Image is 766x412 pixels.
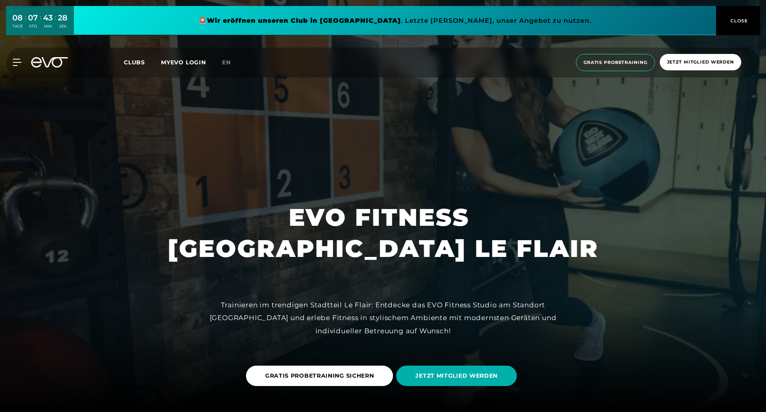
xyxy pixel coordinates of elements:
[168,202,599,264] h1: EVO FITNESS [GEOGRAPHIC_DATA] LE FLAIR
[396,360,520,392] a: JETZT MITGLIED WERDEN
[43,24,53,29] div: MIN
[415,372,498,380] span: JETZT MITGLIED WERDEN
[55,13,56,34] div: :
[574,54,657,71] a: Gratis Probetraining
[203,299,563,337] div: Trainieren im trendigen Stadtteil Le Flair: Entdecke das EVO Fitness Studio am Standort [GEOGRAPH...
[25,13,26,34] div: :
[28,24,38,29] div: STD
[124,58,161,66] a: Clubs
[728,17,748,24] span: CLOSE
[667,59,734,66] span: Jetzt Mitglied werden
[58,24,67,29] div: SEK
[28,12,38,24] div: 07
[265,372,374,380] span: GRATIS PROBETRAINING SICHERN
[222,59,231,66] span: en
[43,12,53,24] div: 43
[12,12,23,24] div: 08
[12,24,23,29] div: TAGE
[657,54,744,71] a: Jetzt Mitglied werden
[583,59,647,66] span: Gratis Probetraining
[716,6,760,35] button: CLOSE
[246,360,397,392] a: GRATIS PROBETRAINING SICHERN
[124,59,145,66] span: Clubs
[40,13,41,34] div: :
[161,59,206,66] a: MYEVO LOGIN
[58,12,67,24] div: 28
[222,58,240,67] a: en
